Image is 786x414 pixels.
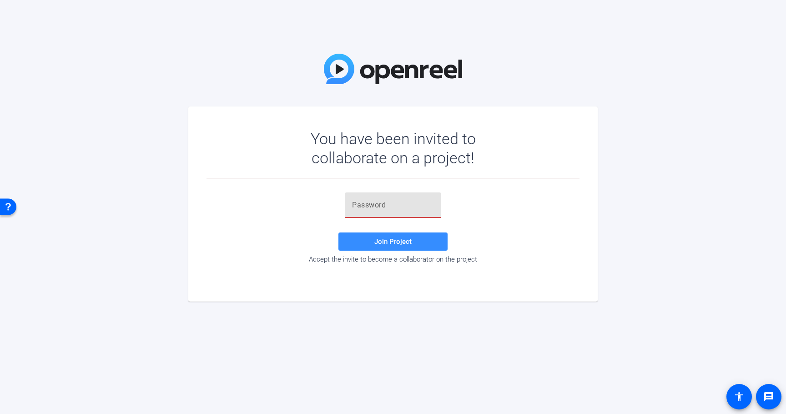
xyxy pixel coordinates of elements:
span: Join Project [374,237,412,246]
mat-icon: message [763,391,774,402]
div: Accept the invite to become a collaborator on the project [207,255,579,263]
mat-icon: accessibility [734,391,745,402]
input: Password [352,200,434,211]
button: Join Project [338,232,448,251]
img: OpenReel Logo [324,54,462,84]
div: You have been invited to collaborate on a project! [284,129,502,167]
